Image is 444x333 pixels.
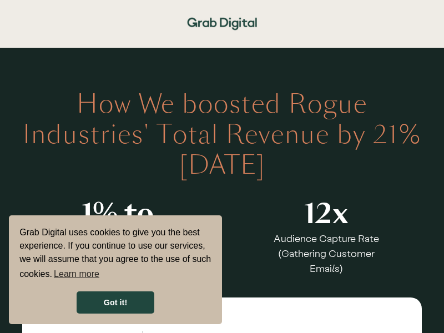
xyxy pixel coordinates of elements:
span: Grab Digital uses cookies to give you the best experience. If you continue to use our services, w... [19,226,211,282]
strong: 1% to 22% [56,203,180,247]
a: dismiss cookie message [77,291,154,314]
a: learn more about cookies [52,266,101,282]
strong: 12x [304,203,349,225]
div: cookieconsent [9,215,222,324]
div: Audience Capture Rate (Gathering Customer Emails) [264,230,389,275]
h1: How We boosted Rogue Industries' Total Revenue by 21% [DATE] [14,89,430,180]
img: Grab Digital Logo [183,8,261,40]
